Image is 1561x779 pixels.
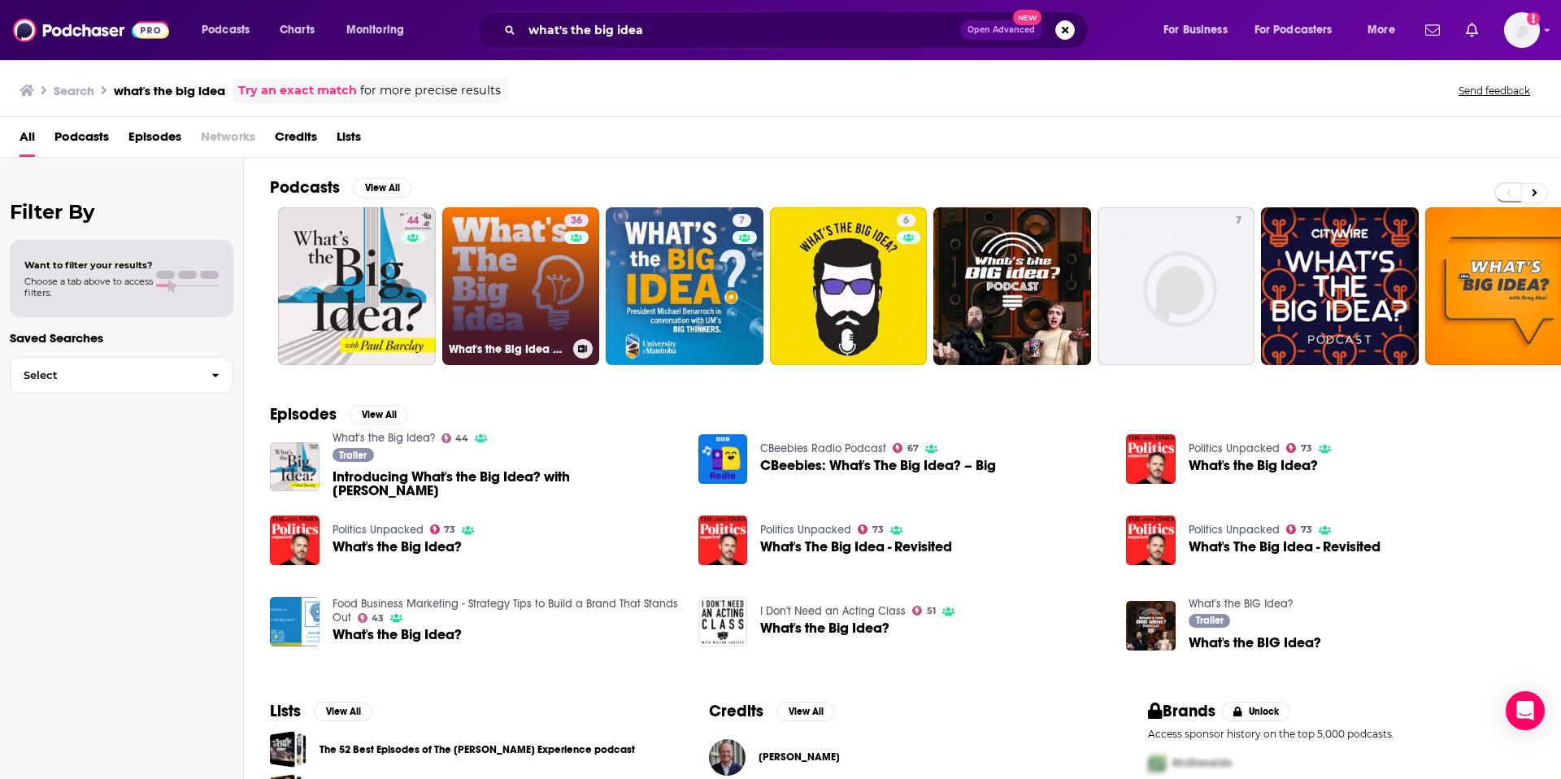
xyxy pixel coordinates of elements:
span: Choose a tab above to access filters. [24,276,153,298]
img: What's the BIG Idea? [1126,601,1176,651]
button: View All [350,405,408,424]
a: 7 [1229,214,1248,227]
h3: Search [54,83,94,98]
button: open menu [190,17,271,43]
a: Lists [337,124,361,157]
h3: what's the big idea [114,83,225,98]
span: 73 [1301,445,1312,452]
a: CBeebies Radio Podcast [760,442,886,455]
img: What's the Big Idea? [270,516,320,565]
span: 67 [907,445,919,452]
h3: What's the Big Idea with [PERSON_NAME] [449,342,567,356]
h2: Filter By [10,200,233,224]
a: CBeebies: What's The Big Idea? – Big [760,459,996,472]
span: Select [11,370,198,381]
span: 7 [739,213,745,229]
button: open menu [1244,17,1356,43]
button: Unlock [1222,702,1291,721]
span: Introducing What's the Big Idea? with [PERSON_NAME] [333,470,679,498]
button: open menu [335,17,425,43]
img: What's The Big Idea - Revisited [1126,516,1176,565]
a: Politics Unpacked [760,523,851,537]
span: Episodes [128,124,181,157]
a: What's The Big Idea - Revisited [760,540,952,554]
img: User Profile [1504,12,1540,48]
img: What's the Big Idea? [270,597,320,646]
span: For Podcasters [1254,19,1333,41]
a: 67 [893,443,919,453]
a: What's the Big Idea? [333,628,462,642]
span: 6 [903,213,909,229]
img: Podchaser - Follow, Share and Rate Podcasts [13,15,169,46]
input: Search podcasts, credits, & more... [522,17,960,43]
a: 7 [1098,207,1255,365]
a: 36What's the Big Idea with [PERSON_NAME] [442,207,600,365]
a: CBeebies: What's The Big Idea? – Big [698,434,748,484]
a: Credits [275,124,317,157]
a: All [20,124,35,157]
span: 51 [927,607,936,615]
button: open menu [1356,17,1415,43]
img: Introducing What's the Big Idea? with Paul Barclay [270,442,320,492]
button: Open AdvancedNew [960,20,1042,40]
a: Podcasts [54,124,109,157]
span: McDonalds [1172,756,1232,770]
button: Select [10,357,233,394]
span: Podcasts [202,19,250,41]
span: 73 [872,526,884,533]
span: 43 [372,615,384,622]
span: 7 [1236,213,1241,229]
a: Politics Unpacked [1189,442,1280,455]
a: 44 [278,207,436,365]
span: Monitoring [346,19,404,41]
a: 43 [358,613,385,623]
span: New [1013,10,1042,25]
button: View All [314,702,372,721]
svg: Add a profile image [1527,12,1540,25]
a: 73 [858,524,884,534]
h2: Credits [709,701,763,721]
a: The 52 Best Episodes of The [PERSON_NAME] Experience podcast [320,741,635,759]
a: What's the Big Idea? [760,621,889,635]
a: What's the BIG Idea? [1189,597,1293,611]
span: Open Advanced [967,26,1035,34]
a: Try an exact match [238,81,357,100]
a: 6 [770,207,928,365]
a: Introducing What's the Big Idea? with Paul Barclay [333,470,679,498]
span: 73 [444,526,455,533]
a: Politics Unpacked [1189,523,1280,537]
img: What's the Big Idea? [698,597,748,646]
a: 73 [430,524,456,534]
span: Charts [280,19,315,41]
a: What's the Big Idea? [333,540,462,554]
span: 36 [571,213,582,229]
h2: Brands [1148,701,1215,721]
span: 44 [455,435,468,442]
a: Mo Bunnell [709,739,746,776]
img: What's The Big Idea - Revisited [698,516,748,565]
span: What's The Big Idea - Revisited [1189,540,1381,554]
a: 44 [441,433,469,443]
span: Want to filter your results? [24,259,153,271]
span: What's the BIG Idea? [1189,636,1321,650]
a: Food Business Marketing - Strategy Tips to Build a Brand That Stands Out [333,597,678,625]
a: ListsView All [270,701,372,721]
h2: Episodes [270,404,337,424]
button: Show profile menu [1504,12,1540,48]
h2: Podcasts [270,177,340,198]
span: Networks [201,124,255,157]
div: Open Intercom Messenger [1506,691,1545,730]
a: Charts [269,17,324,43]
